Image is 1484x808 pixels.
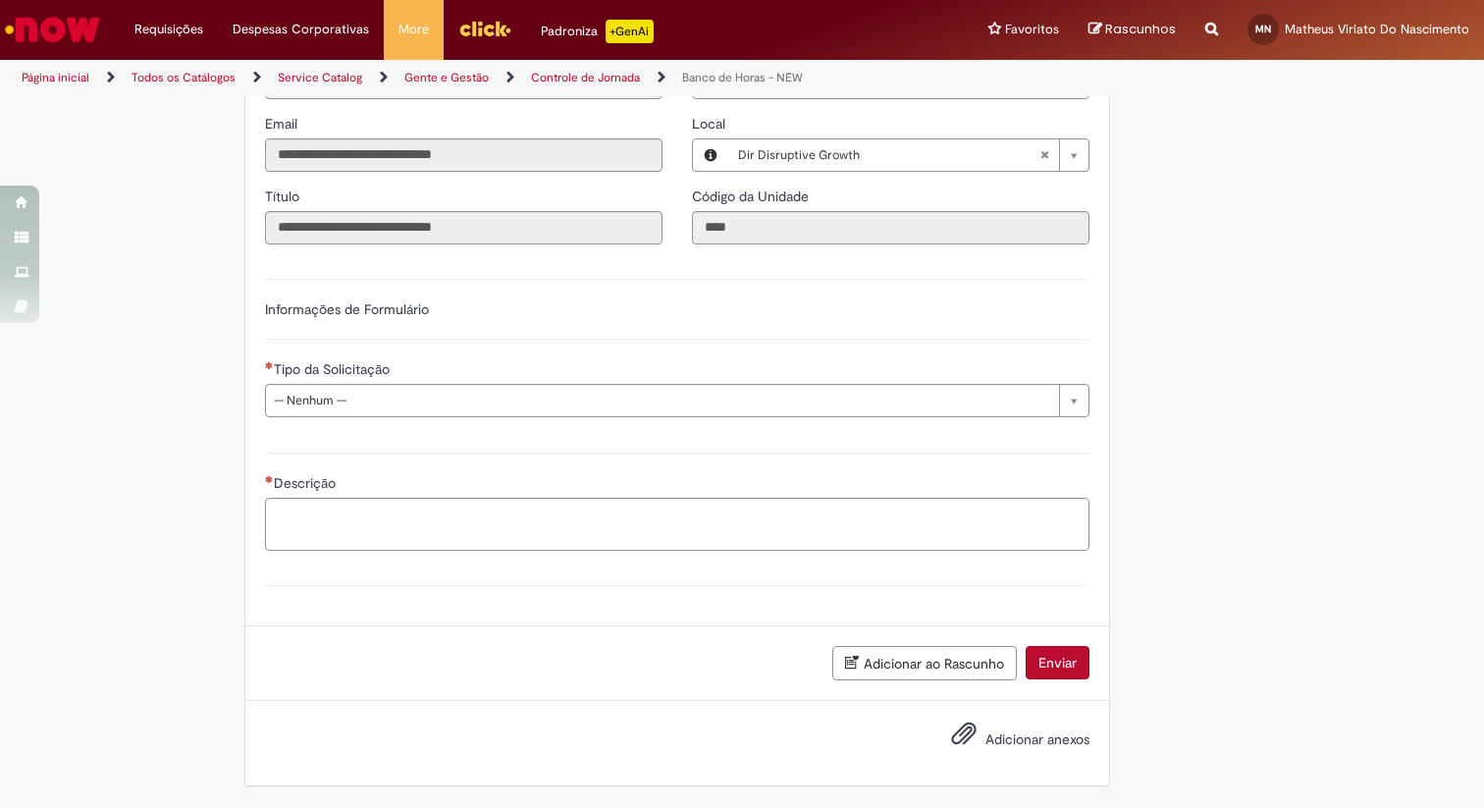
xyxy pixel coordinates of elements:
[832,646,1017,680] button: Adicionar ao Rascunho
[265,300,429,318] label: Informações de Formulário
[278,70,362,85] a: Service Catalog
[265,115,301,133] span: Somente leitura - Email
[233,20,369,39] span: Despesas Corporativas
[728,139,1088,171] a: Dir Disruptive GrowthLimpar campo Local
[2,10,103,49] img: ServiceNow
[265,114,301,134] label: Somente leitura - Email
[274,385,1049,416] span: -- Nenhum --
[692,115,729,133] span: Local
[15,60,975,96] ul: Trilhas de página
[265,361,274,369] span: Necessários
[404,70,489,85] a: Gente e Gestão
[985,730,1089,748] span: Adicionar anexos
[265,498,1089,551] textarea: Descrição
[1285,21,1469,37] span: Matheus Viriato Do Nascimento
[1255,23,1271,35] span: MN
[265,138,662,172] input: Email
[458,14,511,43] img: click_logo_yellow_360x200.png
[132,70,236,85] a: Todos os Catálogos
[692,188,813,205] span: Somente leitura - Código da Unidade
[738,139,1039,171] span: Dir Disruptive Growth
[265,188,303,205] span: Somente leitura - Título
[541,20,654,43] div: Padroniza
[946,716,981,761] button: Adicionar anexos
[1030,139,1059,171] abbr: Limpar campo Local
[606,20,654,43] p: +GenAi
[1105,20,1176,38] span: Rascunhos
[265,187,303,206] label: Somente leitura - Título
[682,70,803,85] a: Banco de Horas - NEW
[265,475,274,483] span: Necessários
[265,211,662,244] input: Título
[274,360,394,378] span: Tipo da Solicitação
[398,20,429,39] span: More
[1005,20,1059,39] span: Favoritos
[693,139,728,171] button: Local, Visualizar este registro Dir Disruptive Growth
[1088,21,1176,39] a: Rascunhos
[1026,646,1089,679] button: Enviar
[134,20,203,39] span: Requisições
[531,70,640,85] a: Controle de Jornada
[692,211,1089,244] input: Código da Unidade
[274,474,340,492] span: Descrição
[22,70,89,85] a: Página inicial
[692,187,813,206] label: Somente leitura - Código da Unidade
